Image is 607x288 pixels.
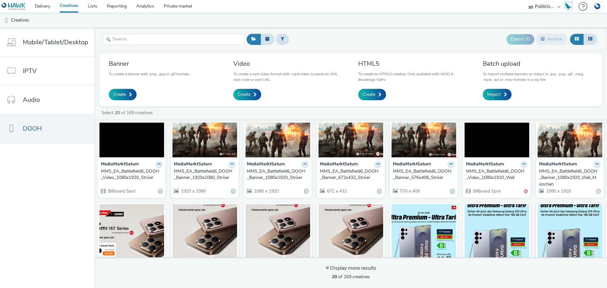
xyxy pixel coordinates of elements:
[358,71,468,83] p: To create an HTML5 creative. Only available with AIOO & Broadsign SSPs
[539,168,598,187] div: MMS_EA_Battlefield6_DOOH_Banner_1080x1920_Wall_München
[537,96,602,157] img: MMS_EA_Battlefield6_DOOH_Banner_1080x1920_Wall_München visual
[537,204,602,266] img: APEX_MMS_Samsung Galaxy Week - Tarifsensation S25Ultra_DOOH_Video_1080x1920_Wall visual
[466,161,504,168] strong: MediaMarktSaturn
[450,188,455,195] div: Valid
[253,188,279,194] span: 1080 x 1920
[592,1,602,12] img: Account DE
[113,91,126,98] span: Create
[472,188,501,194] span: Billboard Spot
[393,168,452,181] div: MMS_EA_Battlefield6_DOOH_Banner_576x408_Ströer
[233,59,343,68] h3: Video
[247,168,309,181] a: MMS_EA_Battlefield6_DOOH_Banner_1080x1920_Ströer
[320,168,379,181] div: MMS_EA_Battlefield6_DOOH_Banner_672x432_Ströer
[99,204,164,266] img: MMS_Xiaomi-Launch_DOOH_Video_1920x1080_Ströer visual
[539,168,601,187] a: MMS_EA_Battlefield6_DOOH_Banner_1080x1920_Wall_München
[158,188,162,195] div: Valid
[363,91,375,98] span: Create
[483,71,593,83] p: To import multiple banners or videos in .jpg, .png, .gif, .mpg, .mp4, .avi or .mov formats in a z...
[393,161,431,168] strong: MediaMarktSaturn
[172,204,237,266] img: MMS_Xiaomi-Launch_DOOH_Video_1080x1920_Ströer visual
[109,71,190,77] p: To create a banner with .png, .jpg or .gif formats.
[563,1,573,11] img: Hawk Academy
[247,168,306,181] div: MMS_EA_Battlefield6_DOOH_Banner_1080x1920_Ströer
[245,96,310,157] img: MMS_EA_Battlefield6_DOOH_Banner_1080x1920_Ströer visual
[101,110,155,116] a: Select of 169 creatives
[233,71,343,83] p: To create a vast video format with .mp4 video or paste an XML vast code or vast URL.
[245,204,310,266] img: MMS_Xiaomi-Launch_DOOH_Video_1080x1920_Wall visual
[570,34,584,45] button: Grid
[180,188,206,194] span: 1920 x 1080
[174,161,212,168] strong: MediaMarktSaturn
[332,274,337,280] strong: 20
[304,188,309,195] div: Valid
[393,168,455,181] a: MMS_EA_Battlefield6_DOOH_Banner_576x408_Ströer
[101,168,160,181] div: MMS_EA_Battlefield6_DOOH_Video_1080x1920_Ströer
[23,124,42,133] span: DOOH
[483,89,512,100] a: Import
[238,91,250,98] span: Create
[358,89,386,100] a: Create
[172,96,237,157] img: MMS_EA_Battlefield6_DOOH_Banner_1920x1080_Ströer visual
[23,66,37,76] span: IPTV
[466,168,525,181] div: MMS_EA_Battlefield6_DOOH_Video_1080x1920_Wall
[596,188,601,195] div: Partially valid
[318,204,383,266] img: MMS_Xiaomi-Launch_DOOH_Banner_1080x1920_Wall_München visual
[23,38,88,47] span: Mobile/Tablet/Desktop
[358,59,468,68] h3: HTML5
[332,274,370,280] span: of 169 creatives
[326,188,347,194] span: 672 x 432
[583,34,597,45] button: Table
[563,1,575,11] a: Hawk Academy
[115,110,120,116] strong: 20
[506,34,534,44] button: Export ID
[391,204,456,266] img: APEX_MMS_Samsung Galaxy Week - Tarifsensation S25Ultra_DOOH_Video_1920x1080_Ströer visual
[3,17,9,24] img: dooh
[174,168,236,181] a: MMS_EA_Battlefield6_DOOH_Banner_1920x1080_Ströer
[391,96,456,157] img: MMS_EA_Battlefield6_DOOH_Banner_576x408_Ströer visual
[320,168,382,181] a: MMS_EA_Battlefield6_DOOH_Banner_672x432_Ströer
[247,161,285,168] strong: MediaMarktSaturn
[174,168,233,181] div: MMS_EA_Battlefield6_DOOH_Banner_1920x1080_Ströer
[231,188,236,195] div: Valid
[318,96,383,157] img: MMS_EA_Battlefield6_DOOH_Banner_672x432_Ströer visual
[399,188,420,194] span: 576 x 408
[109,59,190,68] h3: Banner
[464,204,529,266] img: APEX_MMS_Samsung Galaxy Week - Tarifsensation S25Ultra_DOOH_Video_1080x1920_Ströer visual
[101,168,162,181] a: MMS_EA_Battlefield6_DOOH_Video_1080x1920_Ströer
[320,161,358,168] strong: MediaMarktSaturn
[466,168,528,181] a: MMS_EA_Battlefield6_DOOH_Video_1080x1920_Wall
[107,188,136,194] span: Billboard Spot
[487,91,501,98] span: Import
[539,161,577,168] strong: MediaMarktSaturn
[483,59,593,68] h3: Batch upload
[326,265,376,272] div: Display more results
[545,188,571,194] span: 1080 x 1920
[99,96,164,157] img: MMS_EA_Battlefield6_DOOH_Video_1080x1920_Ströer visual
[377,188,382,195] div: Valid
[464,96,529,157] img: MMS_EA_Battlefield6_DOOH_Video_1080x1920_Wall visual
[103,34,245,45] input: Search...
[2,3,26,10] img: undefined Logo
[23,95,40,104] span: Audio
[109,89,137,100] a: Create
[233,89,261,100] a: Create
[101,161,139,168] strong: MediaMarktSaturn
[524,188,528,195] div: Invalid
[536,34,567,45] button: Archive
